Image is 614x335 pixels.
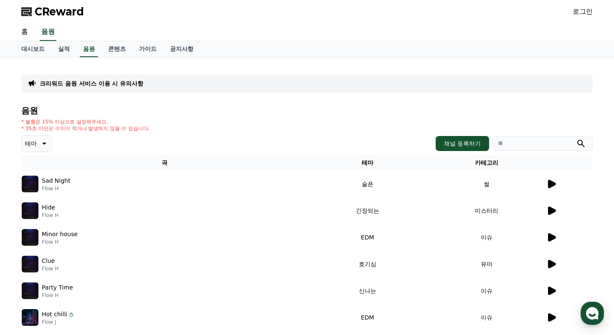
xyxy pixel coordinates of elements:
span: CReward [35,5,84,18]
td: 썰 [427,171,546,197]
a: CReward [21,5,84,18]
p: Flow H [42,292,73,299]
a: 설정 [108,264,160,285]
p: Hot chilli [42,310,67,319]
td: EDM [308,224,427,251]
a: 로그인 [573,7,593,17]
img: music [22,229,38,246]
a: 음원 [40,23,56,41]
h4: 음원 [21,106,593,115]
img: music [22,282,38,299]
p: Flow J [42,319,75,325]
p: Sad Night [42,176,70,185]
a: 홈 [15,23,35,41]
th: 테마 [308,155,427,171]
a: 대시보드 [15,41,51,57]
a: 대화 [55,264,108,285]
img: music [22,176,38,192]
p: 테마 [25,138,37,149]
p: Minor house [42,230,78,239]
p: Flow H [42,185,70,192]
p: Flow H [42,239,78,245]
a: 음원 [80,41,98,57]
th: 카테고리 [427,155,546,171]
a: 콘텐츠 [101,41,132,57]
td: 미스터리 [427,197,546,224]
img: music [22,256,38,272]
span: 홈 [26,277,31,284]
span: 대화 [76,277,86,284]
td: 유머 [427,251,546,277]
p: * 35초 미만은 수익이 적거나 발생하지 않을 수 있습니다. [21,125,150,132]
span: 설정 [129,277,139,284]
button: 테마 [21,135,52,152]
th: 곡 [21,155,308,171]
td: 긴장되는 [308,197,427,224]
p: Party Time [42,283,73,292]
td: 호기심 [308,251,427,277]
p: Flow H [42,265,58,272]
a: 공지사항 [163,41,200,57]
td: EDM [308,304,427,331]
p: Flow H [42,212,58,219]
img: music [22,309,38,326]
p: Clue [42,257,55,265]
td: 이슈 [427,277,546,304]
img: music [22,202,38,219]
button: 채널 등록하기 [436,136,489,151]
p: Hide [42,203,55,212]
td: 이슈 [427,304,546,331]
td: 슬픈 [308,171,427,197]
a: 실적 [51,41,76,57]
a: 크리워드 음원 서비스 이용 시 유의사항 [40,79,143,88]
a: 가이드 [132,41,163,57]
a: 홈 [3,264,55,285]
td: 신나는 [308,277,427,304]
td: 이슈 [427,224,546,251]
p: * 볼륨은 15% 이상으로 설정해주세요. [21,118,150,125]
